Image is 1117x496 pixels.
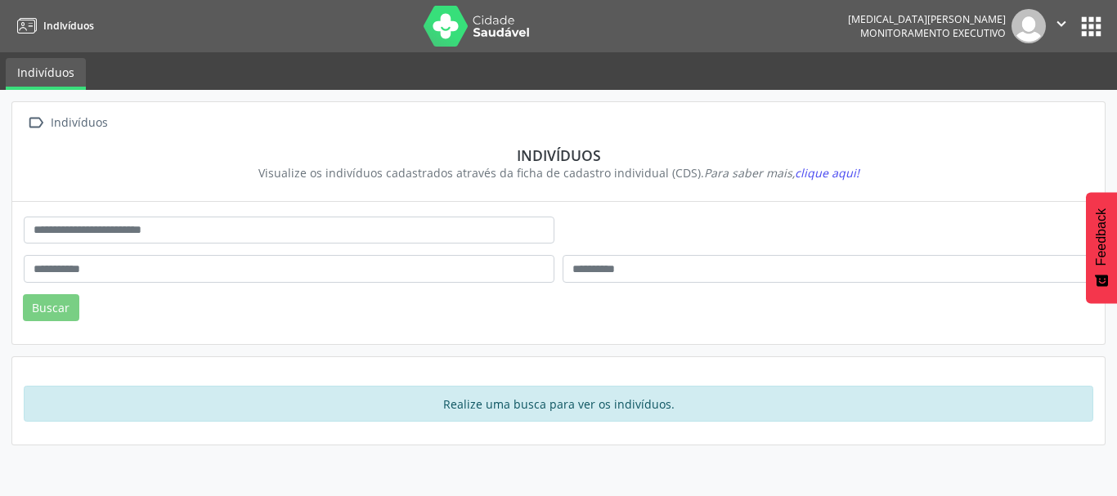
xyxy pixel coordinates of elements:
[24,111,47,135] i: 
[1094,208,1109,266] span: Feedback
[47,111,110,135] div: Indivíduos
[1086,192,1117,303] button: Feedback - Mostrar pesquisa
[704,165,859,181] i: Para saber mais,
[1052,15,1070,33] i: 
[1046,9,1077,43] button: 
[1077,12,1106,41] button: apps
[6,58,86,90] a: Indivíduos
[1012,9,1046,43] img: img
[24,111,110,135] a:  Indivíduos
[43,19,94,33] span: Indivíduos
[35,146,1082,164] div: Indivíduos
[24,386,1093,422] div: Realize uma busca para ver os indivíduos.
[35,164,1082,181] div: Visualize os indivíduos cadastrados através da ficha de cadastro individual (CDS).
[860,26,1006,40] span: Monitoramento Executivo
[23,294,79,322] button: Buscar
[11,12,94,39] a: Indivíduos
[795,165,859,181] span: clique aqui!
[848,12,1006,26] div: [MEDICAL_DATA][PERSON_NAME]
